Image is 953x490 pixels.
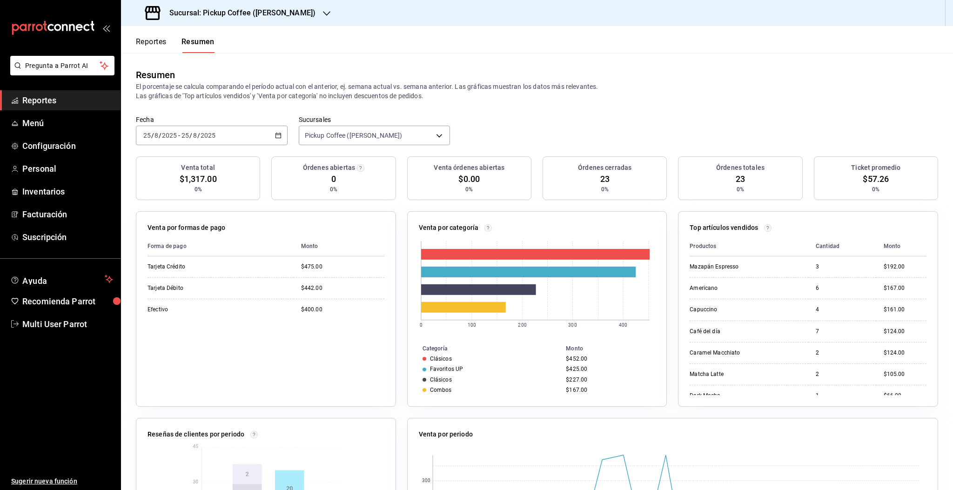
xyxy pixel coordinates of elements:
[331,173,336,185] span: 0
[737,185,744,194] span: 0%
[884,284,926,292] div: $167.00
[22,318,113,330] span: Multi User Parrot
[148,306,241,314] div: Efectivo
[294,236,384,256] th: Monto
[816,284,868,292] div: 6
[7,67,114,77] a: Pregunta a Parrot AI
[690,236,808,256] th: Productos
[816,370,868,378] div: 2
[408,343,563,354] th: Categoría
[148,430,244,439] p: Reseñas de clientes por periodo
[601,185,609,194] span: 0%
[467,322,476,328] text: 100
[22,117,113,129] span: Menú
[22,295,113,308] span: Recomienda Parrot
[180,173,217,185] span: $1,317.00
[578,163,631,173] h3: Órdenes cerradas
[816,263,868,271] div: 3
[884,370,926,378] div: $105.00
[181,132,189,139] input: --
[690,284,783,292] div: Americano
[195,185,202,194] span: 0%
[330,185,337,194] span: 0%
[808,236,876,256] th: Cantidad
[151,132,154,139] span: /
[22,140,113,152] span: Configuración
[10,56,114,75] button: Pregunta a Parrot AI
[566,356,651,362] div: $452.00
[11,477,113,486] span: Sugerir nueva función
[566,366,651,372] div: $425.00
[305,131,403,140] span: Pickup Coffee ([PERSON_NAME])
[816,328,868,336] div: 7
[566,387,651,393] div: $167.00
[189,132,192,139] span: /
[22,231,113,243] span: Suscripción
[566,376,651,383] div: $227.00
[430,387,452,393] div: Combos
[458,173,480,185] span: $0.00
[430,356,452,362] div: Clásicos
[22,162,113,175] span: Personal
[600,173,610,185] span: 23
[22,274,101,285] span: Ayuda
[162,7,315,19] h3: Sucursal: Pickup Coffee ([PERSON_NAME])
[301,284,384,292] div: $442.00
[136,37,215,53] div: navigation tabs
[136,37,167,53] button: Reportes
[200,132,216,139] input: ----
[690,263,783,271] div: Mazapán Espresso
[430,366,463,372] div: Favoritos UP
[301,263,384,271] div: $475.00
[299,116,450,123] label: Sucursales
[25,61,100,71] span: Pregunta a Parrot AI
[301,306,384,314] div: $400.00
[419,430,473,439] p: Venta por periodo
[154,132,159,139] input: --
[736,173,745,185] span: 23
[863,173,889,185] span: $57.26
[851,163,900,173] h3: Ticket promedio
[690,370,783,378] div: Matcha Latte
[690,223,758,233] p: Top artículos vendidos
[22,94,113,107] span: Reportes
[434,163,504,173] h3: Venta órdenes abiertas
[876,236,926,256] th: Monto
[465,185,473,194] span: 0%
[619,322,627,328] text: 400
[884,306,926,314] div: $161.00
[690,328,783,336] div: Café del día
[884,328,926,336] div: $124.00
[419,223,479,233] p: Venta por categoría
[568,322,577,328] text: 300
[816,392,868,400] div: 1
[562,343,666,354] th: Monto
[136,116,288,123] label: Fecha
[136,82,938,101] p: El porcentaje se calcula comparando el período actual con el anterior, ej. semana actual vs. sema...
[102,24,110,32] button: open_drawer_menu
[420,322,423,328] text: 0
[303,163,355,173] h3: Órdenes abiertas
[518,322,526,328] text: 200
[181,163,215,173] h3: Venta total
[178,132,180,139] span: -
[884,263,926,271] div: $192.00
[690,306,783,314] div: Capuccino
[22,185,113,198] span: Inventarios
[884,392,926,400] div: $66.00
[193,132,197,139] input: --
[148,223,225,233] p: Venta por formas de pago
[161,132,177,139] input: ----
[22,208,113,221] span: Facturación
[148,284,241,292] div: Tarjeta Débito
[148,236,294,256] th: Forma de pago
[430,376,452,383] div: Clásicos
[690,392,783,400] div: Dark Mocha
[143,132,151,139] input: --
[197,132,200,139] span: /
[181,37,215,53] button: Resumen
[159,132,161,139] span: /
[816,306,868,314] div: 4
[422,478,430,483] text: 300
[872,185,879,194] span: 0%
